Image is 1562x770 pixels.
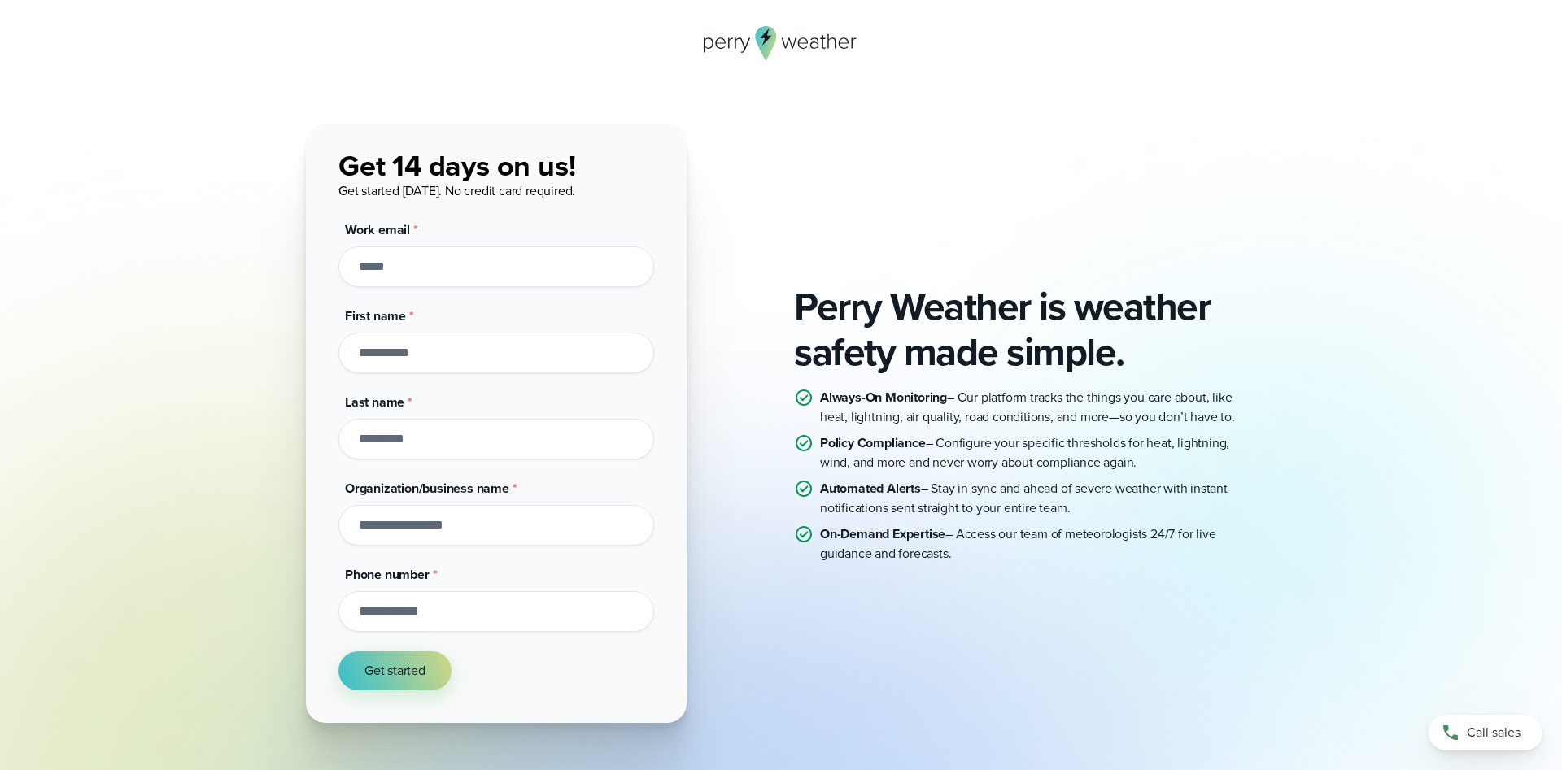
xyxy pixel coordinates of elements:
span: Get started [DATE]. No credit card required. [338,181,575,200]
span: First name [345,307,406,325]
span: Work email [345,220,410,239]
span: Organization/business name [345,479,509,498]
button: Get started [338,651,452,690]
a: Call sales [1429,715,1542,750]
span: Call sales [1467,723,1521,742]
span: Last name [345,393,404,411]
strong: On-Demand Expertise [820,524,945,543]
p: – Access our team of meteorologists 24/7 for live guidance and forecasts. [820,524,1256,563]
strong: Always-On Monitoring [820,388,947,407]
strong: Automated Alerts [820,479,921,498]
span: Get started [364,661,425,681]
span: Get 14 days on us! [338,144,575,187]
p: – Our platform tracks the things you care about, like heat, lightning, air quality, road conditio... [820,388,1256,427]
p: – Stay in sync and ahead of severe weather with instant notifications sent straight to your entir... [820,479,1256,518]
h2: Perry Weather is weather safety made simple. [794,284,1256,375]
strong: Policy Compliance [820,433,926,452]
p: – Configure your specific thresholds for heat, lightning, wind, and more and never worry about co... [820,433,1256,472]
span: Phone number [345,565,430,584]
